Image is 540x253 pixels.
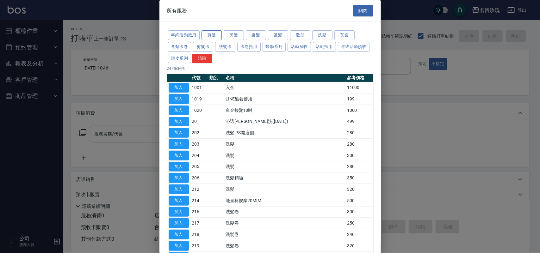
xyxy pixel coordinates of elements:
[345,139,373,150] td: 280
[190,127,208,139] td: 202
[246,31,266,40] button: 染髮
[190,184,208,195] td: 212
[190,74,208,82] th: 代號
[224,150,345,161] td: 洗髮
[345,240,373,252] td: 320
[345,116,373,128] td: 499
[190,93,208,105] td: 1019
[345,127,373,139] td: 280
[169,162,189,172] button: 加入
[168,42,191,52] button: 各類卡卷
[169,94,189,104] button: 加入
[345,105,373,116] td: 1000
[190,150,208,161] td: 204
[190,116,208,128] td: 201
[263,42,286,52] button: 醫學系列
[224,93,345,105] td: LINE酷卷使用
[169,185,189,195] button: 加入
[224,184,345,195] td: 洗髮
[224,240,345,252] td: 洗髮卷
[169,196,189,206] button: 加入
[169,83,189,93] button: 加入
[169,105,189,115] button: 加入
[224,207,345,218] td: 洗髮卷
[193,42,213,52] button: 剪髮卡
[224,229,345,240] td: 洗髮卷
[190,105,208,116] td: 1020
[169,173,189,183] button: 加入
[190,240,208,252] td: 219
[345,218,373,229] td: 250
[345,229,373,240] td: 240
[224,127,345,139] td: 洗髮-PS開這個
[345,150,373,161] td: 300
[190,161,208,173] td: 205
[169,241,189,251] button: 加入
[169,219,189,228] button: 加入
[190,229,208,240] td: 218
[345,74,373,82] th: 參考價格
[224,105,345,116] td: 白金接髮18吋
[168,54,191,63] button: 頭皮系列
[345,195,373,207] td: 500
[338,42,369,52] button: 年終活動預收
[190,207,208,218] td: 216
[169,207,189,217] button: 加入
[224,195,345,207] td: 能量棒按摩20MIM
[312,31,332,40] button: 洗髮
[224,82,345,93] td: 入金
[190,218,208,229] td: 217
[345,161,373,173] td: 280
[168,31,200,40] button: 年終活動抵用
[167,66,373,72] p: 247 筆服務
[224,172,345,184] td: 洗髮精油
[268,31,288,40] button: 護髮
[334,31,355,40] button: 瓦皮
[345,184,373,195] td: 320
[353,5,373,17] button: 關閉
[169,230,189,240] button: 加入
[237,42,261,52] button: 卡卷抵用
[288,42,311,52] button: 活動預收
[224,161,345,173] td: 洗髮
[345,93,373,105] td: 199
[169,140,189,149] button: 加入
[202,31,222,40] button: 剪髮
[169,117,189,127] button: 加入
[345,207,373,218] td: 300
[167,8,187,14] span: 所有服務
[290,31,310,40] button: 造型
[190,82,208,93] td: 1001
[345,172,373,184] td: 350
[215,42,235,52] button: 護髮卡
[192,54,212,63] button: 清除
[190,172,208,184] td: 206
[224,74,345,82] th: 名稱
[190,195,208,207] td: 214
[169,128,189,138] button: 加入
[345,82,373,93] td: 11000
[224,139,345,150] td: 洗髮
[190,139,208,150] td: 203
[224,218,345,229] td: 洗髮卷
[169,151,189,160] button: 加入
[224,116,345,128] td: 沁透[PERSON_NAME]洗([DATE])
[313,42,336,52] button: 活動抵用
[224,31,244,40] button: 燙髮
[208,74,224,82] th: 類別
